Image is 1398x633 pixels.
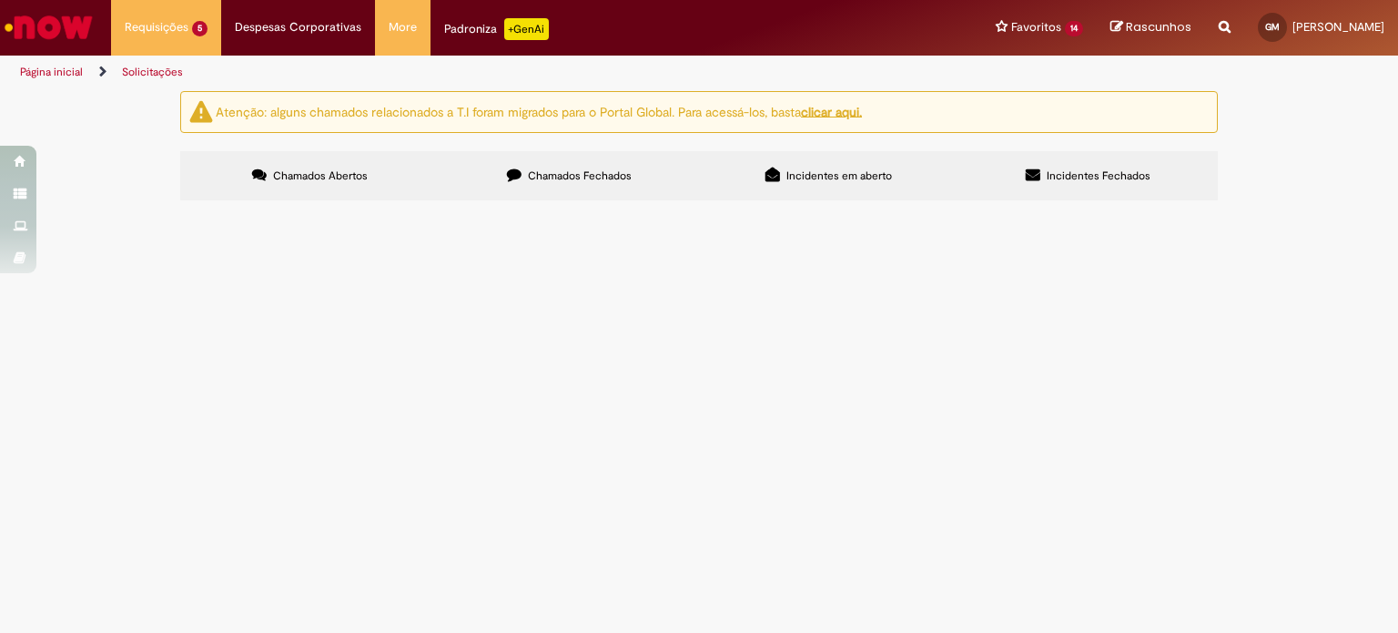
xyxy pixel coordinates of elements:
[801,103,862,119] a: clicar aqui.
[1110,19,1191,36] a: Rascunhos
[504,18,549,40] p: +GenAi
[1292,19,1384,35] span: [PERSON_NAME]
[235,18,361,36] span: Despesas Corporativas
[1011,18,1061,36] span: Favoritos
[444,18,549,40] div: Padroniza
[786,168,892,183] span: Incidentes em aberto
[20,65,83,79] a: Página inicial
[192,21,208,36] span: 5
[125,18,188,36] span: Requisições
[528,168,632,183] span: Chamados Fechados
[216,103,862,119] ng-bind-html: Atenção: alguns chamados relacionados a T.I foram migrados para o Portal Global. Para acessá-los,...
[2,9,96,46] img: ServiceNow
[1265,21,1280,33] span: GM
[122,65,183,79] a: Solicitações
[14,56,918,89] ul: Trilhas de página
[389,18,417,36] span: More
[1047,168,1150,183] span: Incidentes Fechados
[1126,18,1191,36] span: Rascunhos
[273,168,368,183] span: Chamados Abertos
[1065,21,1083,36] span: 14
